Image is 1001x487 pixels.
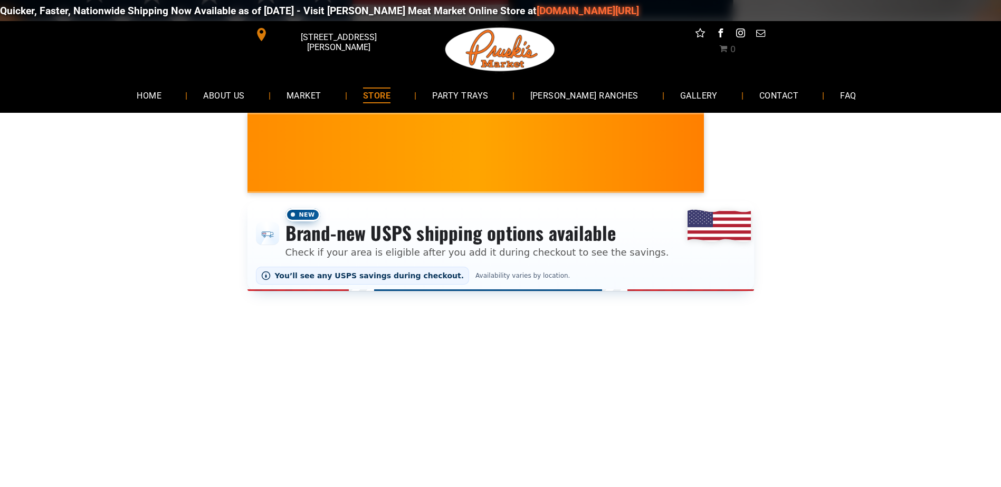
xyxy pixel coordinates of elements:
[510,5,613,17] a: [DOMAIN_NAME][URL]
[473,272,572,279] span: Availability varies by location.
[664,81,733,109] a: GALLERY
[285,208,320,221] span: New
[285,221,669,245] h3: Brand-new USPS shipping options available
[247,201,754,291] div: Shipping options announcement
[247,26,409,43] a: [STREET_ADDRESS][PERSON_NAME]
[270,27,406,57] span: [STREET_ADDRESS][PERSON_NAME]
[347,81,406,109] a: STORE
[743,81,814,109] a: CONTACT
[754,26,767,43] a: email
[730,44,736,54] span: 0
[271,81,337,109] a: MARKET
[514,81,654,109] a: [PERSON_NAME] RANCHES
[824,81,872,109] a: FAQ
[443,21,557,78] img: Pruski-s+Market+HQ+Logo2-1920w.png
[416,81,504,109] a: PARTY TRAYS
[285,245,669,259] p: Check if your area is eligible after you add it during checkout to see the savings.
[733,26,747,43] a: instagram
[668,160,875,177] span: [PERSON_NAME] MARKET
[187,81,261,109] a: ABOUT US
[713,26,727,43] a: facebook
[121,81,177,109] a: HOME
[693,26,707,43] a: Social network
[275,271,464,280] span: You’ll see any USPS savings during checkout.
